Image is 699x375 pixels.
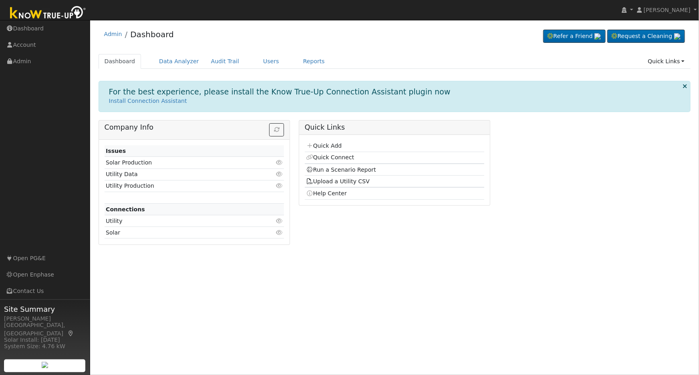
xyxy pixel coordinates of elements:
[644,7,691,13] span: [PERSON_NAME]
[205,54,245,69] a: Audit Trail
[4,336,86,344] div: Solar Install: [DATE]
[105,168,255,180] td: Utility Data
[306,190,347,197] a: Help Center
[104,31,122,37] a: Admin
[297,54,331,69] a: Reports
[4,315,86,323] div: [PERSON_NAME]
[276,218,283,224] i: Click to view
[105,180,255,192] td: Utility Production
[105,227,255,239] td: Solar
[4,304,86,315] span: Site Summary
[276,160,283,165] i: Click to view
[276,183,283,189] i: Click to view
[306,178,370,184] a: Upload a Utility CSV
[543,30,606,43] a: Refer a Friend
[130,30,174,39] a: Dashboard
[306,166,376,173] a: Run a Scenario Report
[674,33,681,40] img: retrieve
[106,148,126,154] strong: Issues
[105,157,255,168] td: Solar Production
[4,321,86,338] div: [GEOGRAPHIC_DATA], [GEOGRAPHIC_DATA]
[6,4,90,22] img: Know True-Up
[67,330,75,337] a: Map
[105,123,284,132] h5: Company Info
[276,230,283,235] i: Click to view
[109,87,451,96] h1: For the best experience, please install the Know True-Up Connection Assistant plugin now
[642,54,691,69] a: Quick Links
[42,362,48,368] img: retrieve
[305,123,485,132] h5: Quick Links
[607,30,685,43] a: Request a Cleaning
[306,154,354,160] a: Quick Connect
[4,342,86,351] div: System Size: 4.76 kW
[106,206,145,213] strong: Connections
[99,54,141,69] a: Dashboard
[153,54,205,69] a: Data Analyzer
[594,33,601,40] img: retrieve
[105,215,255,227] td: Utility
[276,171,283,177] i: Click to view
[109,98,187,104] a: Install Connection Assistant
[306,142,342,149] a: Quick Add
[257,54,285,69] a: Users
